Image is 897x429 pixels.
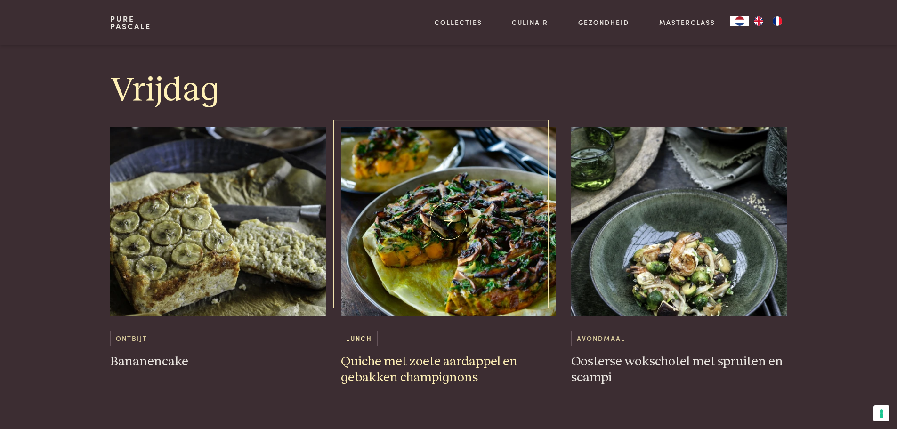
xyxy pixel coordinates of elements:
[110,331,153,346] span: Ontbijt
[749,16,768,26] a: EN
[341,127,557,316] img: Quiche met zoete aardappel en gebakken champignons
[110,69,786,112] h1: Vrijdag
[110,354,326,370] h3: Bananencake
[512,17,548,27] a: Culinair
[571,127,787,316] img: Oosterse wokschotel met spruiten en scampi
[571,127,787,386] a: Oosterse wokschotel met spruiten en scampi Avondmaal Oosterse wokschotel met spruiten en scampi
[110,15,151,30] a: PurePascale
[110,127,326,316] img: Bananencake
[341,331,378,346] span: Lunch
[435,17,482,27] a: Collecties
[749,16,787,26] ul: Language list
[110,127,326,370] a: Bananencake Ontbijt Bananencake
[730,16,749,26] div: Language
[730,16,787,26] aside: Language selected: Nederlands
[571,354,787,386] h3: Oosterse wokschotel met spruiten en scampi
[571,331,630,346] span: Avondmaal
[730,16,749,26] a: NL
[659,17,715,27] a: Masterclass
[873,405,889,421] button: Uw voorkeuren voor toestemming voor trackingtechnologieën
[578,17,629,27] a: Gezondheid
[768,16,787,26] a: FR
[341,127,557,386] a: Quiche met zoete aardappel en gebakken champignons Lunch Quiche met zoete aardappel en gebakken c...
[341,354,557,386] h3: Quiche met zoete aardappel en gebakken champignons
